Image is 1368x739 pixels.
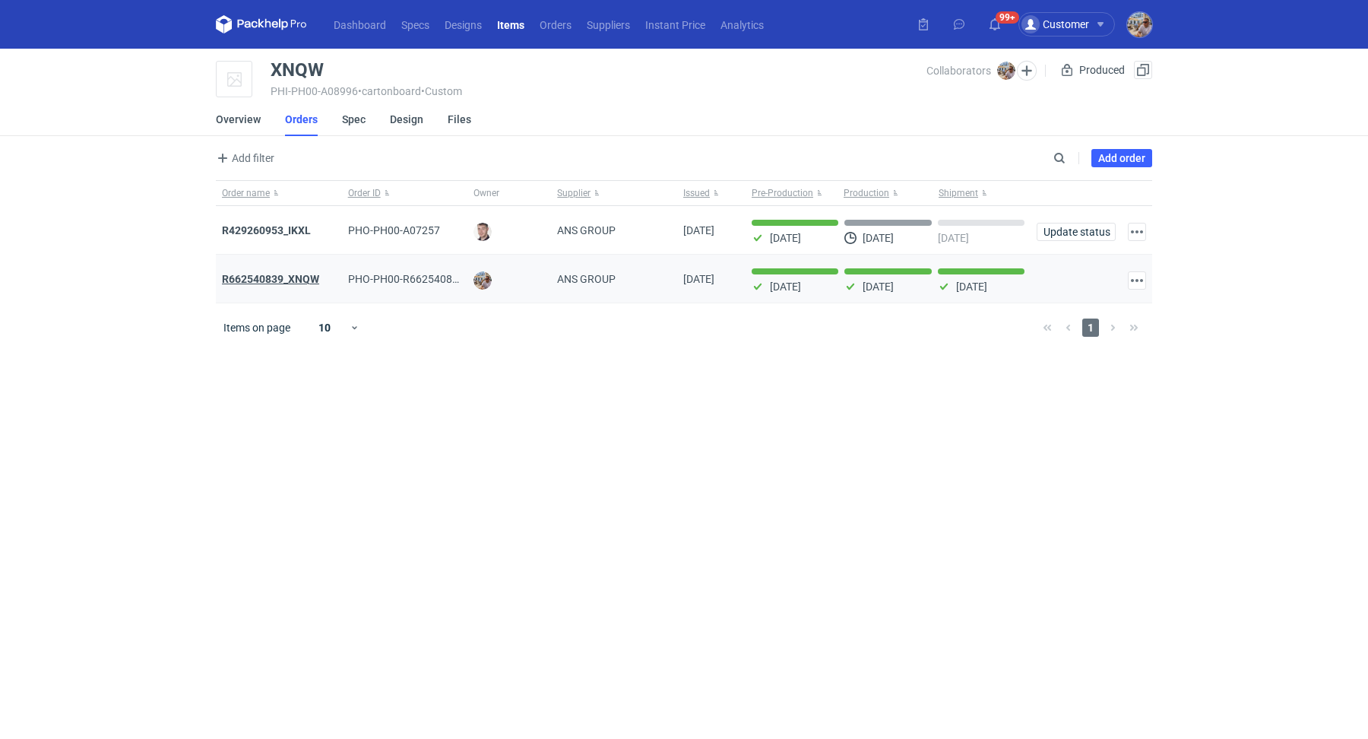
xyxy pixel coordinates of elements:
button: Actions [1128,223,1146,241]
img: Maciej Sikora [473,223,492,241]
svg: Packhelp Pro [216,15,307,33]
span: ANS GROUP [557,223,616,238]
a: Files [448,103,471,136]
span: Owner [473,187,499,199]
button: Issued [677,181,746,205]
div: Customer [1021,15,1089,33]
div: ANS GROUP [551,206,677,255]
button: Customer [1018,12,1127,36]
button: Actions [1128,271,1146,290]
img: Michał Palasek [1127,12,1152,37]
span: Supplier [557,187,591,199]
span: Order ID [348,187,381,199]
img: Michał Palasek [997,62,1015,80]
div: XNQW [271,61,324,79]
span: Add filter [214,149,274,167]
a: Analytics [713,15,771,33]
span: Pre-Production [752,187,813,199]
a: R662540839_XNQW [222,273,319,285]
div: 10 [300,317,350,338]
div: ANS GROUP [551,255,677,303]
a: Spec [342,103,366,136]
span: Issued [683,187,710,199]
a: Orders [285,103,318,136]
button: Production [841,181,936,205]
p: [DATE] [863,281,894,293]
button: Shipment [936,181,1031,205]
button: Duplicate Item [1134,61,1152,79]
span: Shipment [939,187,978,199]
input: Search [1050,149,1099,167]
a: Specs [394,15,437,33]
div: Produced [1058,61,1128,79]
a: Suppliers [579,15,638,33]
a: Orders [532,15,579,33]
p: [DATE] [938,232,969,244]
span: 1 [1082,319,1099,337]
button: 99+ [983,12,1007,36]
span: Order name [222,187,270,199]
button: Add filter [213,149,275,167]
button: Edit collaborators [1017,61,1037,81]
button: Supplier [551,181,677,205]
button: Order ID [342,181,468,205]
a: Overview [216,103,261,136]
p: [DATE] [863,232,894,244]
span: Collaborators [926,65,991,77]
a: Instant Price [638,15,713,33]
img: Michał Palasek [473,271,492,290]
a: Designs [437,15,489,33]
span: 01/09/2025 [683,273,714,285]
a: Items [489,15,532,33]
span: 19/09/2025 [683,224,714,236]
a: Dashboard [326,15,394,33]
button: Pre-Production [746,181,841,205]
a: Design [390,103,423,136]
span: Production [844,187,889,199]
a: Add order [1091,149,1152,167]
button: Order name [216,181,342,205]
span: Update status [1043,227,1109,237]
p: [DATE] [770,232,801,244]
span: Items on page [223,320,290,335]
span: ANS GROUP [557,271,616,287]
span: PHO-PH00-R662540839_XNQW [348,273,500,285]
div: PHI-PH00-A08996 [271,85,926,97]
button: Update status [1037,223,1116,241]
span: PHO-PH00-A07257 [348,224,440,236]
a: R429260953_IKXL [222,224,311,236]
p: [DATE] [770,281,801,293]
span: • cartonboard [358,85,421,97]
p: [DATE] [956,281,987,293]
span: • Custom [421,85,462,97]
